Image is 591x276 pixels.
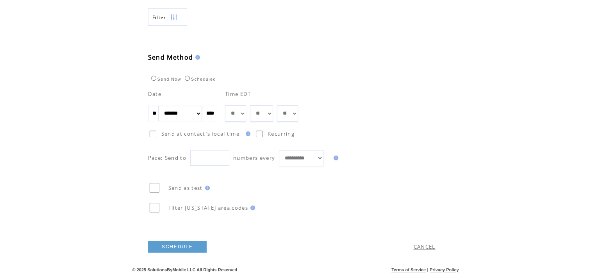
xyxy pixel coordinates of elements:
span: numbers every [233,154,275,161]
img: help.gif [193,55,200,60]
span: Pace: Send to [148,154,186,161]
a: Terms of Service [391,267,426,272]
a: CANCEL [414,243,436,250]
span: Send at contact`s local time [161,130,239,137]
span: © 2025 SolutionsByMobile LLC All Rights Reserved [132,267,237,272]
label: Scheduled [183,77,216,81]
img: help.gif [203,186,210,190]
input: Scheduled [185,76,190,81]
span: Send Method [148,53,193,62]
input: Send Now [151,76,156,81]
a: Filter [148,8,187,26]
span: | [427,267,428,272]
img: filters.png [170,9,177,26]
span: Date [148,90,161,97]
span: Filter [US_STATE] area codes [168,204,248,211]
a: Privacy Policy [430,267,459,272]
span: Send as test [168,184,203,191]
span: Show filters [152,14,166,21]
a: SCHEDULE [148,241,207,253]
img: help.gif [243,131,250,136]
img: help.gif [331,156,338,160]
img: help.gif [248,205,255,210]
label: Send Now [149,77,181,81]
span: Time EDT [225,90,251,97]
span: Recurring [268,130,295,137]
